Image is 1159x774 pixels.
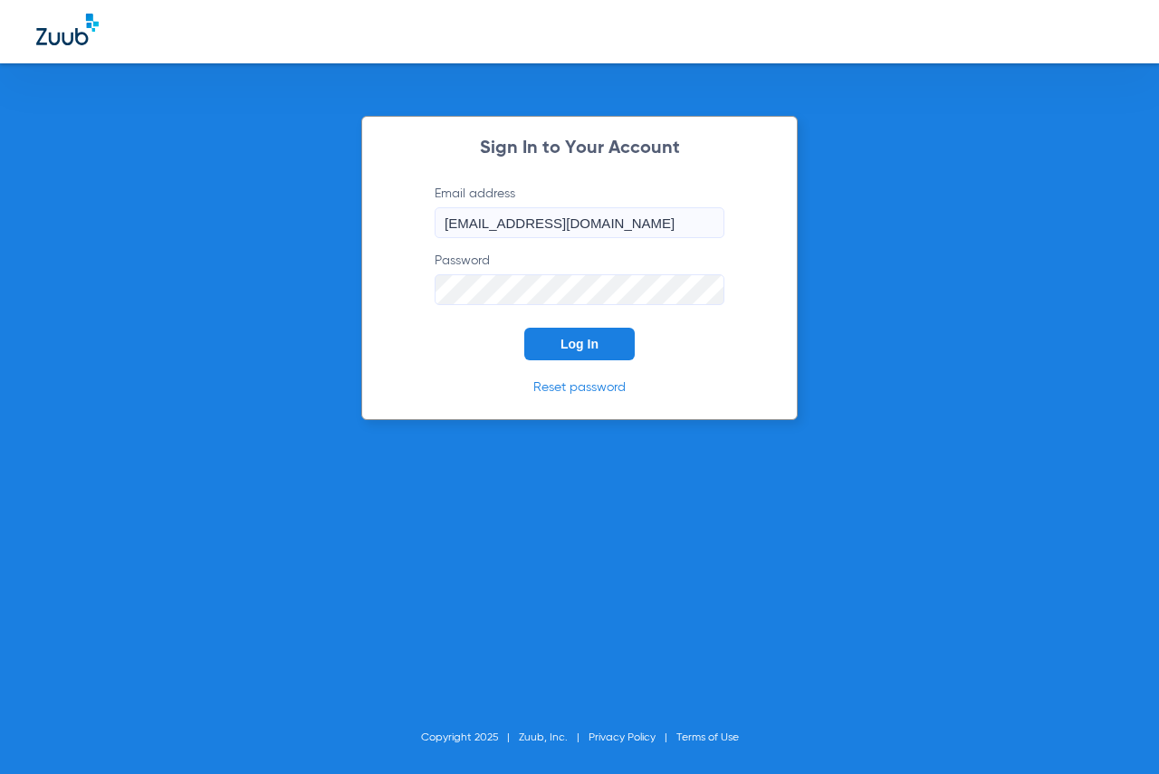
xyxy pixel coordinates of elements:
[533,381,626,394] a: Reset password
[1068,687,1159,774] iframe: Chat Widget
[560,337,599,351] span: Log In
[435,185,724,238] label: Email address
[589,732,656,743] a: Privacy Policy
[435,252,724,305] label: Password
[524,328,635,360] button: Log In
[519,729,589,747] li: Zuub, Inc.
[36,14,99,45] img: Zuub Logo
[407,139,752,158] h2: Sign In to Your Account
[435,207,724,238] input: Email address
[421,729,519,747] li: Copyright 2025
[676,732,739,743] a: Terms of Use
[435,274,724,305] input: Password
